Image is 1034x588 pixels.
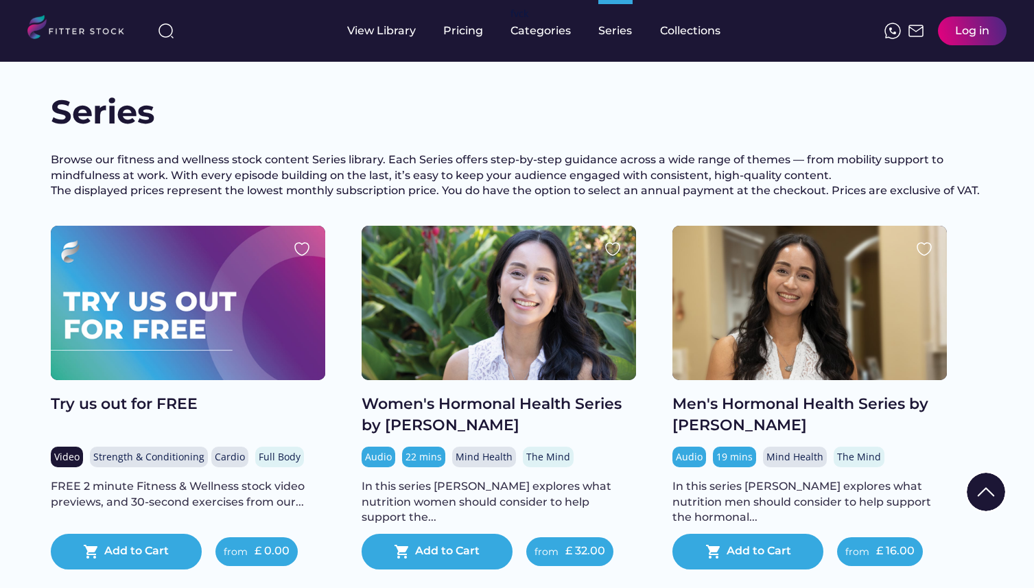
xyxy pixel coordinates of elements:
div: £ 32.00 [565,543,605,558]
img: heart.svg [604,241,621,257]
div: In this series [PERSON_NAME] explores what nutrition women should consider to help support the... [362,479,636,525]
img: Group%201000002322%20%281%29.svg [967,473,1005,511]
div: Series [598,23,633,38]
div: from [224,545,248,559]
div: Pricing [443,23,483,38]
button: shopping_cart [705,543,722,560]
div: Collections [660,23,720,38]
div: The Mind [837,450,881,464]
div: The Mind [526,450,570,464]
div: Log in [955,23,989,38]
div: Categories [510,23,571,38]
div: 19 mins [716,450,753,464]
button: shopping_cart [83,543,99,560]
div: Video [54,450,80,464]
div: Add to Cart [415,543,480,560]
img: LOGO.svg [27,15,136,43]
div: Audio [365,450,392,464]
div: Audio [676,450,703,464]
iframe: chat widget [976,533,1020,574]
img: Frame%2051.svg [908,23,924,39]
div: View Library [347,23,416,38]
div: Add to Cart [104,543,169,560]
h1: Series [51,89,188,135]
div: Browse our fitness and wellness stock content Series library. Each Series offers step-by-step gui... [51,152,984,198]
div: from [845,545,869,559]
div: £ 0.00 [255,543,290,558]
div: Mind Health [456,450,513,464]
div: FREE 2 minute Fitness & Wellness stock video previews, and 30-second exercises from our... [51,479,325,510]
div: Cardio [215,450,245,464]
div: 22 mins [406,450,442,464]
div: £ 16.00 [876,543,915,558]
div: Mind Health [766,450,823,464]
div: Try us out for FREE [51,394,325,415]
div: Strength & Conditioning [93,450,204,464]
div: fvck [510,7,528,21]
img: meteor-icons_whatsapp%20%281%29.svg [884,23,901,39]
div: Women's Hormonal Health Series by [PERSON_NAME] [362,394,636,436]
img: heart.svg [916,241,932,257]
div: from [534,545,559,559]
img: heart.svg [294,241,310,257]
div: In this series [PERSON_NAME] explores what nutrition men should consider to help support the horm... [672,479,947,525]
div: Men's Hormonal Health Series by [PERSON_NAME] [672,394,947,436]
img: search-normal%203.svg [158,23,174,39]
div: Add to Cart [727,543,791,560]
button: shopping_cart [394,543,410,560]
div: Full Body [259,450,301,464]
